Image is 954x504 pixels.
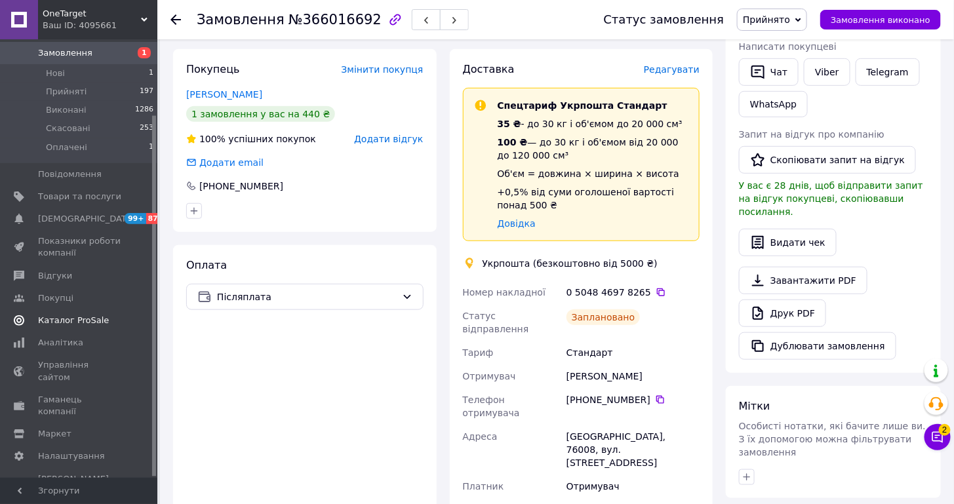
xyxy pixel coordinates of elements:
[739,332,896,360] button: Дублювати замовлення
[739,180,923,217] span: У вас є 28 днів, щоб відправити запит на відгук покупцеві, скопіювавши посилання.
[46,123,90,134] span: Скасовані
[479,257,661,270] div: Укрпошта (безкоштовно від 5000 ₴)
[38,47,92,59] span: Замовлення
[498,167,689,180] div: Об'єм = довжина × ширина × висота
[564,341,702,364] div: Стандарт
[170,13,181,26] div: Повернутися назад
[498,117,689,130] div: - до 30 кг і об'ємом до 20 000 см³
[566,309,641,325] div: Заплановано
[644,64,700,75] span: Редагувати
[924,424,951,450] button: Чат з покупцем2
[186,63,240,75] span: Покупець
[38,315,109,326] span: Каталог ProSale
[198,156,265,169] div: Додати email
[38,292,73,304] span: Покупці
[38,168,102,180] span: Повідомлення
[564,364,702,388] div: [PERSON_NAME]
[46,68,65,79] span: Нові
[804,58,850,86] a: Viber
[463,347,494,358] span: Тариф
[463,311,529,334] span: Статус відправлення
[149,142,153,153] span: 1
[564,425,702,475] div: [GEOGRAPHIC_DATA], 76008, вул. [STREET_ADDRESS]
[739,146,916,174] button: Скопіювати запит на відгук
[463,371,516,381] span: Отримувач
[739,129,884,140] span: Запит на відгук про компанію
[831,15,930,25] span: Замовлення виконано
[939,424,951,436] span: 2
[820,10,941,29] button: Замовлення виконано
[463,481,504,492] span: Платник
[43,20,157,31] div: Ваш ID: 4095661
[463,63,515,75] span: Доставка
[146,213,161,224] span: 87
[739,267,867,294] a: Завантажити PDF
[739,91,808,117] a: WhatsApp
[288,12,382,28] span: №366016692
[498,218,536,229] a: Довідка
[498,119,521,129] span: 35 ₴
[186,132,316,145] div: успішних покупок
[566,393,700,406] div: [PHONE_NUMBER]
[199,134,226,144] span: 100%
[498,136,689,162] div: — до 30 кг і об'ємом від 20 000 до 120 000 см³
[185,156,265,169] div: Додати email
[354,134,423,144] span: Додати відгук
[463,395,520,418] span: Телефон отримувача
[342,64,424,75] span: Змінити покупця
[46,86,87,98] span: Прийняті
[739,400,770,412] span: Мітки
[739,58,799,86] button: Чат
[856,58,920,86] a: Telegram
[739,421,926,457] span: Особисті нотатки, які бачите лише ви. З їх допомогою можна фільтрувати замовлення
[135,104,153,116] span: 1286
[140,86,153,98] span: 197
[38,191,121,203] span: Товари та послуги
[38,394,121,417] span: Гаманець компанії
[564,475,702,498] div: Отримувач
[604,13,725,26] div: Статус замовлення
[138,47,151,58] span: 1
[198,180,285,193] div: [PHONE_NUMBER]
[739,41,837,52] span: Написати покупцеві
[186,106,335,122] div: 1 замовлення у вас на 440 ₴
[38,337,83,349] span: Аналітика
[743,14,790,25] span: Прийнято
[498,137,528,147] span: 100 ₴
[43,8,141,20] span: OneTarget
[38,270,72,282] span: Відгуки
[149,68,153,79] span: 1
[125,213,146,224] span: 99+
[38,428,71,440] span: Маркет
[498,100,667,111] span: Спецтариф Укрпошта Стандарт
[186,89,262,100] a: [PERSON_NAME]
[46,104,87,116] span: Виконані
[217,290,397,304] span: Післяплата
[38,450,105,462] span: Налаштування
[38,359,121,383] span: Управління сайтом
[38,235,121,259] span: Показники роботи компанії
[140,123,153,134] span: 253
[739,229,837,256] button: Видати чек
[197,12,285,28] span: Замовлення
[463,287,546,298] span: Номер накладної
[38,213,135,225] span: [DEMOGRAPHIC_DATA]
[46,142,87,153] span: Оплачені
[463,431,498,442] span: Адреса
[566,286,700,299] div: 0 5048 4697 8265
[739,300,826,327] a: Друк PDF
[186,259,227,271] span: Оплата
[498,185,689,212] div: +0,5% від суми оголошеної вартості понад 500 ₴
